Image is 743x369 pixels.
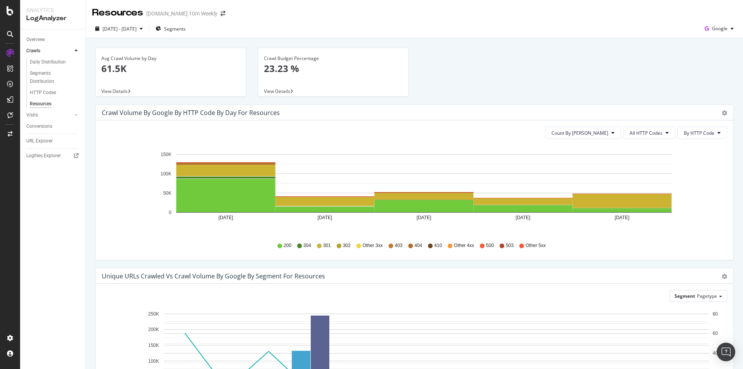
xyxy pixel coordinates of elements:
a: Visits [26,111,72,119]
text: [DATE] [219,215,233,220]
div: Daily Distribution [30,58,66,66]
text: 200K [148,327,159,333]
div: Overview [26,36,45,44]
span: View Details [264,88,290,94]
div: Logfiles Explorer [26,152,61,160]
div: Resources [92,6,143,19]
text: 100K [161,171,171,177]
span: 503 [506,242,514,249]
span: By HTTP Code [684,130,714,136]
text: 100K [148,359,159,364]
div: HTTP Codes [30,89,56,97]
span: [DATE] - [DATE] [103,26,137,32]
span: 200 [284,242,291,249]
div: Segments Distribution [30,69,73,86]
div: Visits [26,111,38,119]
div: Crawl Budget Percentage [264,55,402,62]
div: Avg Crawl Volume by Day [101,55,240,62]
text: 50K [163,191,171,196]
a: Conversions [26,122,80,130]
text: [DATE] [615,215,630,220]
button: By HTTP Code [677,127,727,139]
a: Overview [26,36,80,44]
a: Resources [30,100,80,108]
span: Other 4xx [454,242,474,249]
div: Resources [30,100,51,108]
div: [DOMAIN_NAME] 10m Weekly [146,10,217,17]
button: All HTTP Codes [623,127,675,139]
span: 403 [395,242,402,249]
span: View Details [101,88,128,94]
text: 150K [148,343,159,348]
div: Crawl Volume by google by HTTP Code by Day for Resources [102,109,280,117]
span: Google [712,25,728,32]
text: [DATE] [516,215,531,220]
div: LogAnalyzer [26,14,79,23]
text: 80 [713,311,718,317]
a: Logfiles Explorer [26,152,80,160]
a: Segments Distribution [30,69,80,86]
div: gear [722,110,727,116]
svg: A chart. [102,145,721,235]
span: Pagetype [697,293,717,299]
a: Daily Distribution [30,58,80,66]
text: 150K [161,152,171,157]
button: Segments [152,22,189,35]
button: [DATE] - [DATE] [92,22,146,35]
a: HTTP Codes [30,89,80,97]
span: 304 [303,242,311,249]
div: gear [722,274,727,279]
span: Count By Day [551,130,608,136]
span: 410 [434,242,442,249]
text: [DATE] [417,215,431,220]
a: URL Explorer [26,137,80,145]
text: 40 [713,351,718,356]
span: Segment [675,293,695,299]
button: Count By [PERSON_NAME] [545,127,621,139]
p: 61.5K [101,62,240,75]
span: 301 [323,242,331,249]
text: [DATE] [318,215,332,220]
div: Conversions [26,122,52,130]
div: arrow-right-arrow-left [221,11,225,16]
a: Crawls [26,47,72,55]
text: 60 [713,331,718,336]
span: 500 [486,242,494,249]
span: Other 5xx [526,242,546,249]
div: URL Explorer [26,137,53,145]
p: 23.23 % [264,62,402,75]
span: Other 3xx [363,242,383,249]
text: 0 [169,210,171,215]
button: Google [702,22,737,35]
span: All HTTP Codes [630,130,663,136]
text: 250K [148,311,159,317]
div: Unique URLs Crawled vs Crawl Volume by google by Segment for Resources [102,272,325,280]
span: 302 [343,242,351,249]
div: Analytics [26,6,79,14]
div: Open Intercom Messenger [717,343,735,361]
div: Crawls [26,47,40,55]
span: 404 [414,242,422,249]
span: Segments [164,26,186,32]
